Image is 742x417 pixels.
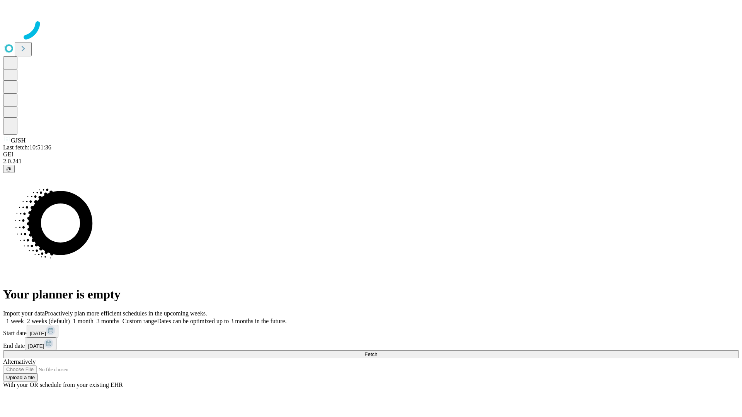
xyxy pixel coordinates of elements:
[3,287,739,302] h1: Your planner is empty
[6,166,12,172] span: @
[30,331,46,336] span: [DATE]
[3,310,45,317] span: Import your data
[45,310,207,317] span: Proactively plan more efficient schedules in the upcoming weeks.
[3,165,15,173] button: @
[97,318,119,324] span: 3 months
[3,158,739,165] div: 2.0.241
[3,381,123,388] span: With your OR schedule from your existing EHR
[157,318,286,324] span: Dates can be optimized up to 3 months in the future.
[3,373,38,381] button: Upload a file
[3,350,739,358] button: Fetch
[6,318,24,324] span: 1 week
[25,337,56,350] button: [DATE]
[3,337,739,350] div: End date
[364,351,377,357] span: Fetch
[27,318,70,324] span: 2 weeks (default)
[28,343,44,349] span: [DATE]
[73,318,94,324] span: 1 month
[3,325,739,337] div: Start date
[3,144,51,151] span: Last fetch: 10:51:36
[27,325,58,337] button: [DATE]
[3,151,739,158] div: GEI
[3,358,36,365] span: Alternatively
[123,318,157,324] span: Custom range
[11,137,26,144] span: GJSH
